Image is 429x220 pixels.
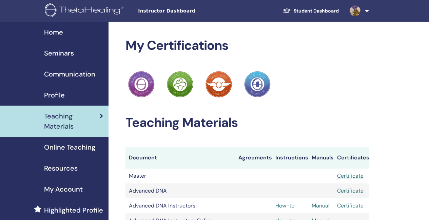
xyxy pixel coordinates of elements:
span: Highlighted Profile [44,205,103,215]
h2: My Certifications [125,38,369,53]
span: Seminars [44,48,74,58]
a: Certificate [337,202,364,209]
th: Certificates [334,147,369,169]
img: graduation-cap-white.svg [283,8,291,14]
span: Teaching Materials [44,111,100,131]
span: Home [44,27,63,37]
img: Practitioner [244,71,271,97]
a: Certificate [337,187,364,194]
span: Online Teaching [44,142,95,152]
td: Advanced DNA [125,183,235,198]
a: Manual [312,202,330,209]
span: My Account [44,184,83,194]
th: Document [125,147,235,169]
a: Certificate [337,172,364,179]
span: Instructor Dashboard [138,7,240,15]
h2: Teaching Materials [125,115,369,131]
th: Instructions [272,147,308,169]
span: Profile [44,90,65,100]
img: Practitioner [206,71,232,97]
img: Practitioner [167,71,193,97]
span: Communication [44,69,95,79]
img: logo.png [45,3,126,19]
a: Student Dashboard [277,5,344,17]
img: default.jpg [350,5,360,16]
span: Resources [44,163,78,173]
th: Agreements [235,147,272,169]
img: Practitioner [128,71,155,97]
th: Manuals [308,147,334,169]
td: Master [125,169,235,183]
td: Advanced DNA Instructors [125,198,235,213]
a: How-to [275,202,294,209]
